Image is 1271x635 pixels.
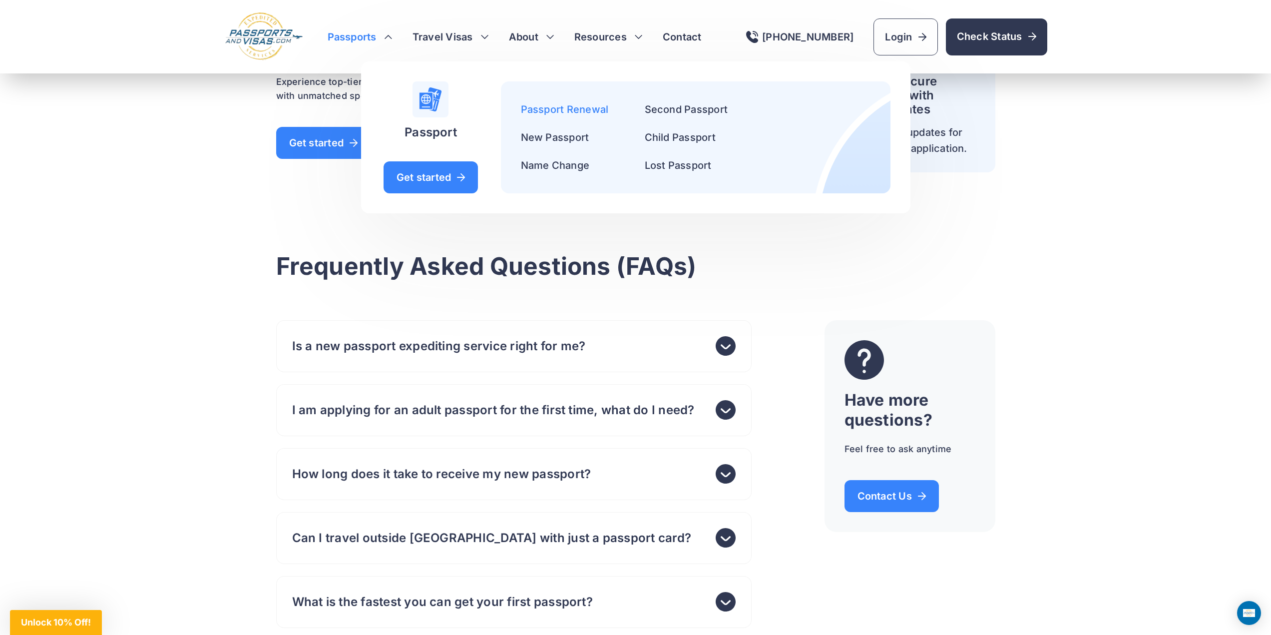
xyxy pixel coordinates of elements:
a: Passport Renewal [521,103,609,115]
a: Login [873,18,937,55]
a: [PHONE_NUMBER] [746,31,853,43]
div: Unlock 10% Off! [10,610,102,635]
p: Experience top-tier passport and visa services with unmatched speed, security, and support. [276,75,554,103]
a: About [509,30,538,44]
img: Logo [224,12,304,61]
span: Contact Us [857,491,926,501]
p: Feel free to ask anytime [845,442,952,456]
h4: Passport [405,125,457,139]
span: Get started [289,138,358,148]
h4: How long does it take to receive my new passport? [292,467,591,481]
h4: I am applying for an adult passport for the first time, what do I need? [292,403,695,417]
a: Contact Us [845,480,939,512]
h3: Resources [574,30,643,44]
a: Child Passport [645,131,716,143]
span: Unlock 10% Off! [21,617,91,628]
a: Contact [663,30,702,44]
a: Second Passport [645,103,728,115]
a: Get started [384,161,478,193]
div: Open Intercom Messenger [1237,601,1261,625]
span: Login [885,30,926,44]
a: Lost Passport [645,159,712,171]
a: Check Status [946,18,1047,55]
a: Get started [276,127,371,159]
h4: Is a new passport expediting service right for me? [292,339,586,353]
h3: Passports [328,30,393,44]
a: Name Change [521,159,590,171]
h4: What is the fastest you can get your first passport? [292,595,593,609]
h4: Can I travel outside [GEOGRAPHIC_DATA] with just a passport card? [292,531,692,545]
h3: Travel Visas [413,30,489,44]
h3: Have more questions? [845,390,952,430]
h2: Frequently Asked Questions (FAQs) [276,252,995,280]
span: Get started [397,172,465,182]
a: New Passport [521,131,589,143]
span: Check Status [957,29,1036,43]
